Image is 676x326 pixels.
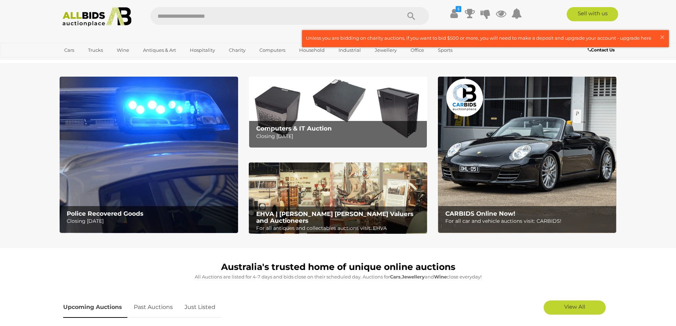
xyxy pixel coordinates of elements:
[456,6,461,12] i: $
[564,303,585,310] span: View All
[434,274,447,280] strong: Wine
[138,44,181,56] a: Antiques & Art
[334,44,366,56] a: Industrial
[433,44,457,56] a: Sports
[438,77,616,233] img: CARBIDS Online Now!
[588,47,615,53] b: Contact Us
[112,44,134,56] a: Wine
[295,44,329,56] a: Household
[256,125,332,132] b: Computers & IT Auction
[390,274,401,280] strong: Cars
[60,44,79,56] a: Cars
[249,162,427,234] img: EHVA | Evans Hastings Valuers and Auctioneers
[406,44,429,56] a: Office
[59,7,136,27] img: Allbids.com.au
[185,44,220,56] a: Hospitality
[63,273,613,281] p: All Auctions are listed for 4-7 days and bids close on their scheduled day. Auctions for , and cl...
[224,44,250,56] a: Charity
[402,274,425,280] strong: Jewellery
[63,262,613,272] h1: Australia's trusted home of unique online auctions
[255,44,290,56] a: Computers
[249,162,427,234] a: EHVA | Evans Hastings Valuers and Auctioneers EHVA | [PERSON_NAME] [PERSON_NAME] Valuers and Auct...
[60,56,119,68] a: [GEOGRAPHIC_DATA]
[544,300,606,315] a: View All
[588,46,616,54] a: Contact Us
[438,77,616,233] a: CARBIDS Online Now! CARBIDS Online Now! For all car and vehicle auctions visit: CARBIDS!
[567,7,618,21] a: Sell with us
[128,297,178,318] a: Past Auctions
[445,210,515,217] b: CARBIDS Online Now!
[394,7,429,25] button: Search
[256,210,413,224] b: EHVA | [PERSON_NAME] [PERSON_NAME] Valuers and Auctioneers
[249,77,427,148] img: Computers & IT Auction
[659,30,665,44] span: ×
[179,297,221,318] a: Just Listed
[445,217,612,226] p: For all car and vehicle auctions visit: CARBIDS!
[67,217,234,226] p: Closing [DATE]
[63,297,127,318] a: Upcoming Auctions
[67,210,143,217] b: Police Recovered Goods
[256,224,423,233] p: For all antiques and collectables auctions visit: EHVA
[60,77,238,233] a: Police Recovered Goods Police Recovered Goods Closing [DATE]
[83,44,108,56] a: Trucks
[60,77,238,233] img: Police Recovered Goods
[256,132,423,141] p: Closing [DATE]
[249,77,427,148] a: Computers & IT Auction Computers & IT Auction Closing [DATE]
[449,7,460,20] a: $
[370,44,401,56] a: Jewellery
